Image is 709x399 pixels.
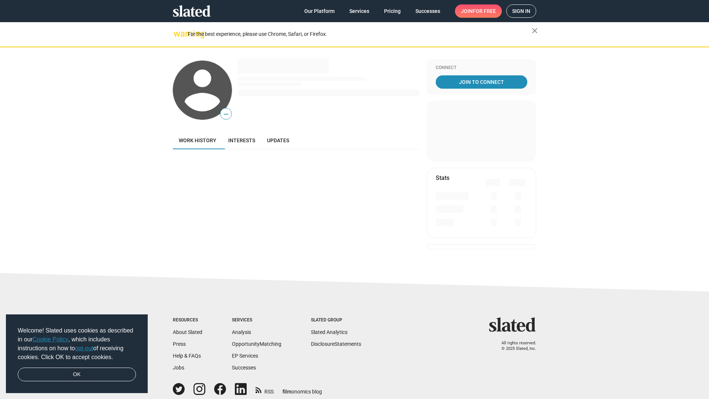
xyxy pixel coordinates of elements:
[349,4,369,18] span: Services
[232,317,281,323] div: Services
[18,368,136,382] a: dismiss cookie message
[173,365,184,371] a: Jobs
[512,5,530,17] span: Sign in
[232,353,258,359] a: EP Services
[173,329,202,335] a: About Slated
[173,353,201,359] a: Help & FAQs
[174,29,182,38] mat-icon: warning
[282,382,322,395] a: filmonomics blog
[384,4,401,18] span: Pricing
[32,336,68,342] a: Cookie Policy
[530,26,539,35] mat-icon: close
[461,4,496,18] span: Join
[506,4,536,18] a: Sign in
[179,137,216,143] span: Work history
[415,4,440,18] span: Successes
[256,384,274,395] a: RSS
[437,75,526,89] span: Join To Connect
[6,314,148,393] div: cookieconsent
[298,4,340,18] a: Our Platform
[220,109,232,119] span: —
[410,4,446,18] a: Successes
[173,132,222,149] a: Work history
[455,4,502,18] a: Joinfor free
[18,326,136,362] span: Welcome! Slated uses cookies as described in our , which includes instructions on how to of recei...
[311,341,361,347] a: DisclosureStatements
[232,329,251,335] a: Analysis
[188,29,532,39] div: For the best experience, please use Chrome, Safari, or Firefox.
[343,4,375,18] a: Services
[494,341,536,351] p: All rights reserved. © 2025 Slated, Inc.
[311,317,361,323] div: Slated Group
[222,132,261,149] a: Interests
[261,132,295,149] a: Updates
[282,389,291,395] span: film
[173,341,186,347] a: Press
[267,137,289,143] span: Updates
[75,345,93,351] a: opt-out
[473,4,496,18] span: for free
[436,174,449,182] mat-card-title: Stats
[232,365,256,371] a: Successes
[304,4,335,18] span: Our Platform
[173,317,202,323] div: Resources
[232,341,281,347] a: OpportunityMatching
[436,65,527,71] div: Connect
[378,4,407,18] a: Pricing
[228,137,255,143] span: Interests
[436,75,527,89] a: Join To Connect
[311,329,347,335] a: Slated Analytics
